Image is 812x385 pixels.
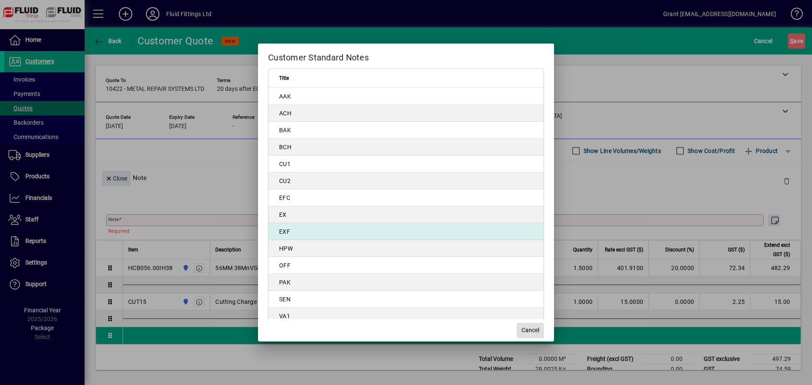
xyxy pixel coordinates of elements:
td: ACH [269,105,543,122]
td: EXF [269,223,543,240]
td: OFF [269,257,543,274]
button: Cancel [517,323,544,338]
td: BCH [269,139,543,156]
span: Title [279,74,289,83]
td: EX [269,206,543,223]
td: EFC [269,189,543,206]
h2: Customer Standard Notes [258,44,554,68]
td: BAK [269,122,543,139]
td: VA1 [269,308,543,325]
td: AAK [269,88,543,105]
td: SEN [269,291,543,308]
td: PAK [269,274,543,291]
td: CU2 [269,172,543,189]
span: Cancel [521,326,539,335]
td: CU1 [269,156,543,172]
td: HPW [269,240,543,257]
